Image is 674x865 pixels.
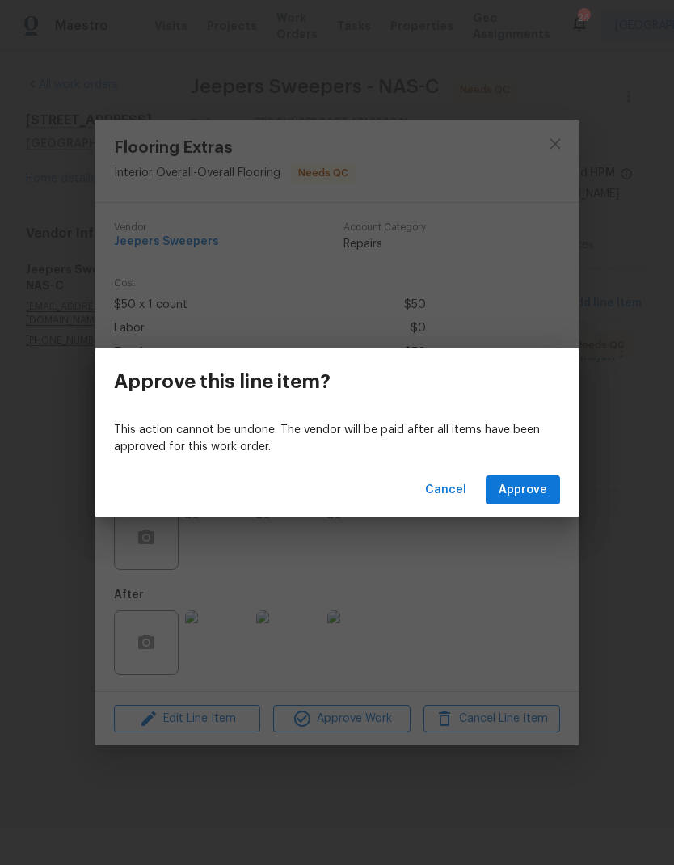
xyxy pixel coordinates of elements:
p: This action cannot be undone. The vendor will be paid after all items have been approved for this... [114,422,560,456]
span: Cancel [425,480,466,500]
span: Approve [499,480,547,500]
button: Approve [486,475,560,505]
button: Cancel [419,475,473,505]
h3: Approve this line item? [114,370,331,393]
